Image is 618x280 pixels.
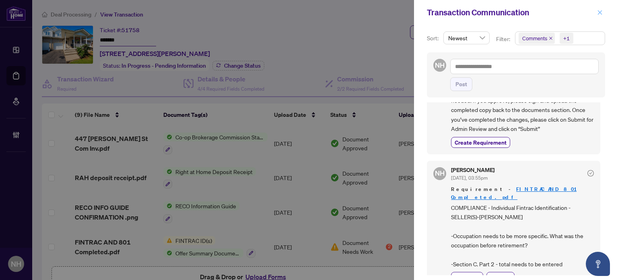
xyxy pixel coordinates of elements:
[435,60,445,71] span: NH
[522,34,547,42] span: Comments
[448,32,485,44] span: Newest
[597,10,603,15] span: close
[427,34,440,43] p: Sort:
[519,33,555,44] span: Comments
[587,170,594,176] span: check-circle
[455,138,507,147] span: Create Requirement
[563,34,570,42] div: +1
[450,77,472,91] button: Post
[451,137,510,148] button: Create Requirement
[496,35,511,44] p: Filter:
[451,185,594,201] span: Requirement -
[435,168,445,179] span: NH
[427,6,595,19] div: Transaction Communication
[451,175,488,181] span: [DATE], 03:55pm
[451,203,594,269] span: COMPLIANCE - Individual Fintrac Identification - SELLER(S)-[PERSON_NAME] -Occupation needs to be ...
[451,167,494,173] h5: [PERSON_NAME]
[549,36,553,40] span: close
[451,186,577,201] a: FINTRAC AND 801 Completed.pdf
[586,252,610,276] button: Open asap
